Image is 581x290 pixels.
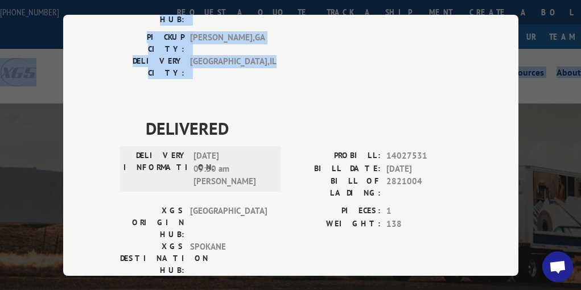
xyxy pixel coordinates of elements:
[120,31,184,55] label: PICKUP CITY:
[386,162,461,175] span: [DATE]
[120,55,184,79] label: DELIVERY CITY:
[291,150,381,163] label: PROBILL:
[542,251,573,282] a: Open chat
[190,205,267,241] span: [GEOGRAPHIC_DATA]
[190,241,267,276] span: SPOKANE
[291,162,381,175] label: BILL DATE:
[190,31,267,55] span: [PERSON_NAME] , GA
[146,115,461,141] span: DELIVERED
[291,175,381,199] label: BILL OF LADING:
[193,150,270,188] span: [DATE] 09:30 am [PERSON_NAME]
[190,55,267,79] span: [GEOGRAPHIC_DATA] , IL
[291,205,381,218] label: PIECES:
[291,217,381,230] label: WEIGHT:
[386,175,461,199] span: 2821004
[120,205,184,241] label: XGS ORIGIN HUB:
[120,241,184,276] label: XGS DESTINATION HUB:
[386,217,461,230] span: 138
[123,150,188,188] label: DELIVERY INFORMATION:
[386,205,461,218] span: 1
[386,150,461,163] span: 14027531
